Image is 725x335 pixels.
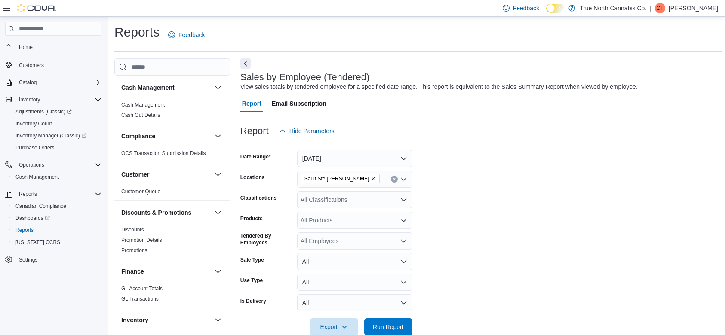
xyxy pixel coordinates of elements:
span: Home [19,44,33,51]
a: Adjustments (Classic) [9,106,105,118]
a: Dashboards [9,212,105,224]
button: Cash Management [213,82,223,93]
label: Is Delivery [240,298,266,305]
label: Date Range [240,153,271,160]
span: Catalog [19,79,37,86]
div: Compliance [114,148,230,162]
button: Customer [121,170,211,179]
button: All [297,253,412,270]
span: Ot [657,3,664,13]
span: Adjustments (Classic) [15,108,72,115]
button: Cash Management [121,83,211,92]
span: Inventory Count [12,119,101,129]
h3: Cash Management [121,83,175,92]
span: Cash Management [121,101,165,108]
button: Discounts & Promotions [213,207,223,218]
a: GL Transactions [121,296,159,302]
button: [DATE] [297,150,412,167]
label: Sale Type [240,256,264,263]
button: All [297,294,412,311]
button: Home [2,41,105,53]
button: Finance [213,266,223,277]
nav: Complex example [5,37,101,288]
button: Remove Sault Ste Marie from selection in this group [371,176,376,181]
label: Classifications [240,195,277,201]
span: GL Transactions [121,295,159,302]
span: Cash Management [15,174,59,180]
a: [US_STATE] CCRS [12,237,64,247]
p: [PERSON_NAME] [669,3,718,13]
a: Customers [15,60,47,70]
div: Oleksandr terekhov [655,3,665,13]
div: Discounts & Promotions [114,225,230,259]
span: Promotion Details [121,237,162,244]
a: Cash Management [12,172,62,182]
span: Inventory Manager (Classic) [12,131,101,141]
div: Cash Management [114,100,230,124]
div: View sales totals by tendered employee for a specified date range. This report is equivalent to t... [240,82,638,91]
span: [US_STATE] CCRS [15,239,60,246]
h3: Report [240,126,269,136]
span: Hide Parameters [289,127,335,135]
span: Customers [15,59,101,70]
button: Catalog [2,76,105,88]
button: Finance [121,267,211,276]
span: GL Account Totals [121,285,163,292]
button: Open list of options [400,217,407,224]
label: Use Type [240,277,263,284]
span: Discounts [121,226,144,233]
div: Finance [114,283,230,308]
a: Inventory Manager (Classic) [9,130,105,142]
a: Purchase Orders [12,143,58,153]
a: Dashboards [12,213,53,223]
span: Catalog [15,77,101,88]
span: Home [15,42,101,52]
span: Customer Queue [121,188,160,195]
a: Home [15,42,36,52]
span: Dashboards [15,215,50,222]
a: OCS Transaction Submission Details [121,150,206,156]
span: Reports [19,191,37,198]
label: Tendered By Employees [240,232,294,246]
button: Catalog [15,77,40,88]
button: Inventory [2,94,105,106]
button: Operations [2,159,105,171]
button: Cash Management [9,171,105,183]
button: Purchase Orders [9,142,105,154]
span: Cash Out Details [121,112,160,119]
h1: Reports [114,24,160,41]
a: Cash Out Details [121,112,160,118]
button: Discounts & Promotions [121,208,211,217]
button: All [297,274,412,291]
span: Cash Management [12,172,101,182]
a: Adjustments (Classic) [12,107,75,117]
button: Settings [2,253,105,266]
button: [US_STATE] CCRS [9,236,105,248]
label: Products [240,215,263,222]
span: Inventory Count [15,120,52,127]
h3: Customer [121,170,149,179]
a: Reports [12,225,37,235]
h3: Finance [121,267,144,276]
a: Settings [15,255,41,265]
span: Canadian Compliance [12,201,101,211]
span: Purchase Orders [15,144,55,151]
a: Cash Management [121,102,165,108]
button: Customers [2,58,105,71]
button: Canadian Compliance [9,200,105,212]
button: Inventory [15,94,43,105]
span: Washington CCRS [12,237,101,247]
span: Sault Ste [PERSON_NAME] [304,174,369,183]
a: Promotion Details [121,237,162,243]
button: Inventory [213,315,223,325]
span: Dashboards [12,213,101,223]
span: Canadian Compliance [15,203,66,210]
p: | [650,3,651,13]
span: Settings [15,254,101,265]
span: Customers [19,62,44,69]
span: Promotions [121,247,147,254]
button: Reports [15,189,40,199]
button: Hide Parameters [276,122,338,140]
span: Reports [15,227,34,234]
